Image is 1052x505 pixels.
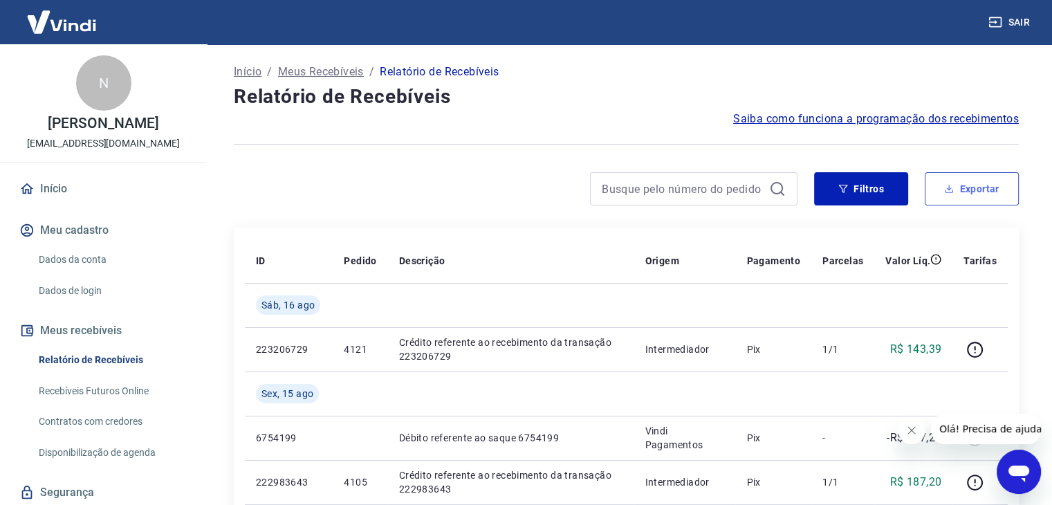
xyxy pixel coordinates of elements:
iframe: Mensagem da empresa [931,414,1041,444]
a: Contratos com credores [33,407,190,436]
p: 222983643 [256,475,322,489]
a: Meus Recebíveis [278,64,364,80]
p: Crédito referente ao recebimento da transação 222983643 [399,468,623,496]
a: Recebíveis Futuros Online [33,377,190,405]
button: Meu cadastro [17,215,190,246]
p: -R$ 187,20 [887,430,941,446]
p: [PERSON_NAME] [48,116,158,131]
p: Parcelas [822,254,863,268]
a: Dados de login [33,277,190,305]
button: Exportar [925,172,1019,205]
p: / [369,64,374,80]
iframe: Botão para abrir a janela de mensagens [997,450,1041,494]
p: Intermediador [645,342,725,356]
a: Início [234,64,261,80]
span: Olá! Precisa de ajuda? [8,10,116,21]
p: R$ 143,39 [890,341,942,358]
span: Sáb, 16 ago [261,298,315,312]
h4: Relatório de Recebíveis [234,83,1019,111]
p: Pix [746,475,800,489]
p: Vindi Pagamentos [645,424,725,452]
p: [EMAIL_ADDRESS][DOMAIN_NAME] [27,136,180,151]
p: Tarifas [963,254,997,268]
p: Descrição [399,254,445,268]
a: Disponibilização de agenda [33,439,190,467]
p: - [822,431,863,445]
p: ID [256,254,266,268]
p: Crédito referente ao recebimento da transação 223206729 [399,336,623,363]
p: Pix [746,342,800,356]
span: Sex, 15 ago [261,387,313,401]
p: R$ 187,20 [890,474,942,490]
button: Meus recebíveis [17,315,190,346]
a: Dados da conta [33,246,190,274]
a: Saiba como funciona a programação dos recebimentos [733,111,1019,127]
button: Sair [986,10,1035,35]
p: 223206729 [256,342,322,356]
div: N [76,55,131,111]
p: Intermediador [645,475,725,489]
p: 1/1 [822,475,863,489]
iframe: Fechar mensagem [898,416,925,444]
p: Débito referente ao saque 6754199 [399,431,623,445]
a: Relatório de Recebíveis [33,346,190,374]
img: Vindi [17,1,107,43]
p: Origem [645,254,679,268]
button: Filtros [814,172,908,205]
p: 1/1 [822,342,863,356]
input: Busque pelo número do pedido [602,178,764,199]
p: / [267,64,272,80]
a: Início [17,174,190,204]
p: Pedido [344,254,376,268]
p: Pagamento [746,254,800,268]
p: 4105 [344,475,376,489]
p: 6754199 [256,431,322,445]
p: Pix [746,431,800,445]
p: 4121 [344,342,376,356]
p: Valor Líq. [885,254,930,268]
p: Relatório de Recebíveis [380,64,499,80]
